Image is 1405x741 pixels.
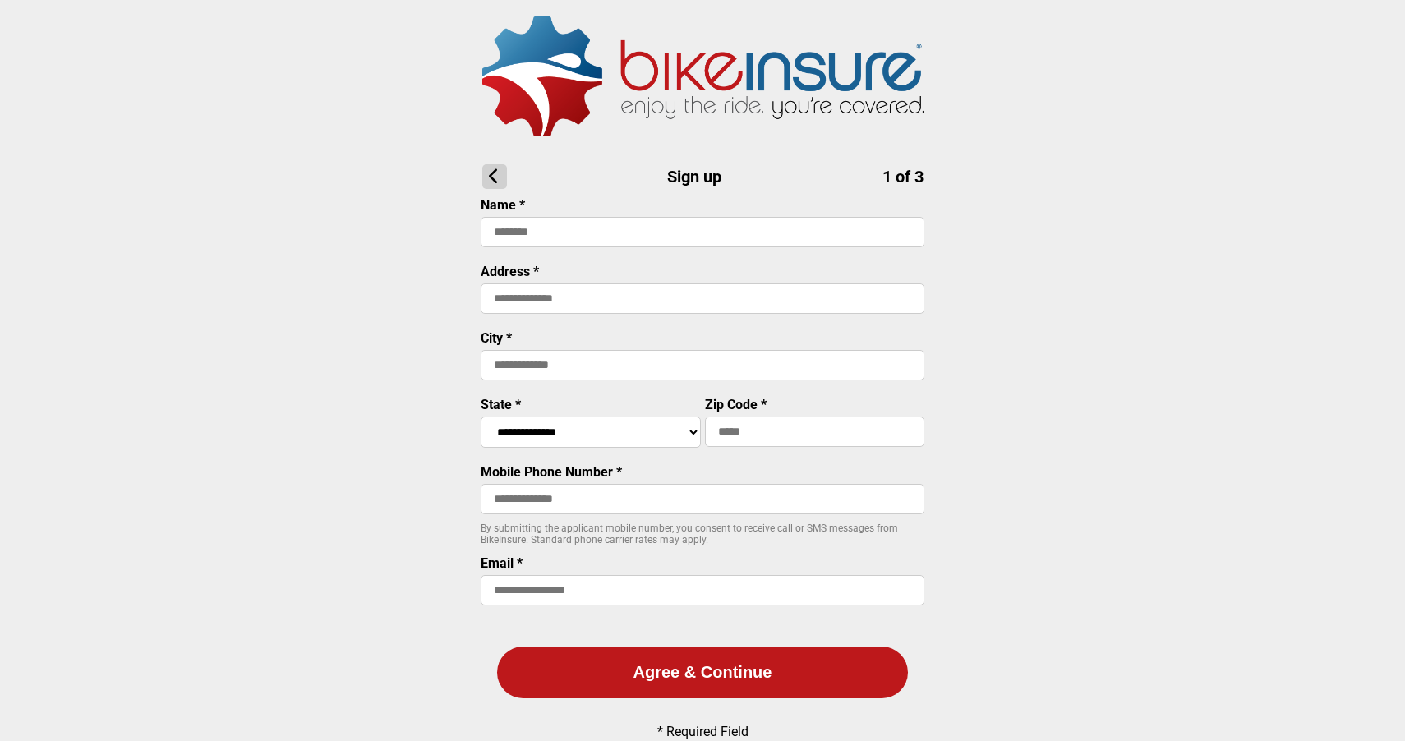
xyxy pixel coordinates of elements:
p: By submitting the applicant mobile number, you consent to receive call or SMS messages from BikeI... [481,522,924,545]
label: Address * [481,264,539,279]
p: * Required Field [657,724,749,739]
label: Name * [481,197,525,213]
label: Mobile Phone Number * [481,464,622,480]
label: Email * [481,555,523,571]
button: Agree & Continue [497,647,908,698]
label: City * [481,330,512,346]
h1: Sign up [482,164,924,189]
span: 1 of 3 [882,167,924,186]
label: State * [481,397,521,412]
label: Zip Code * [705,397,767,412]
